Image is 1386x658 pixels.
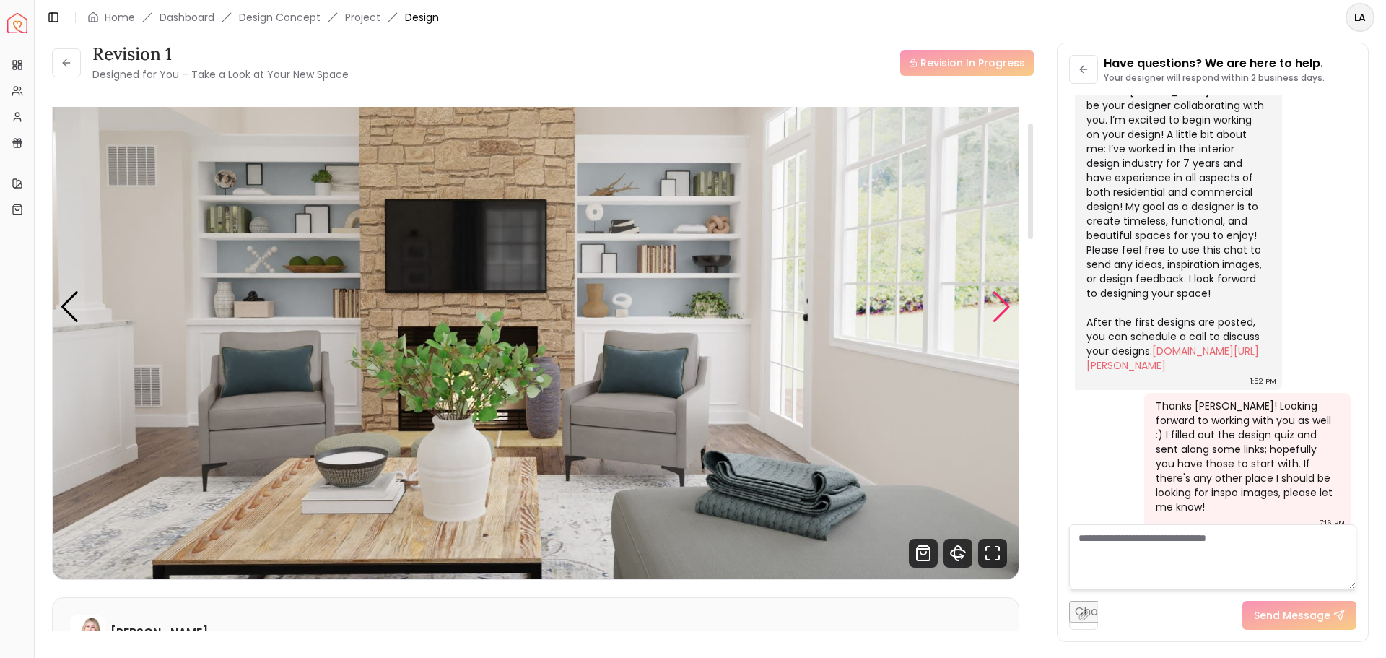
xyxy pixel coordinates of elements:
[7,13,27,33] a: Spacejoy
[1086,26,1268,373] div: Hi [PERSON_NAME], Thank you so much for choosing Spacejoy for your design needs! My name is [PERS...
[345,10,380,25] a: Project
[160,10,214,25] a: Dashboard
[405,10,439,25] span: Design
[1104,55,1325,72] p: Have questions? We are here to help.
[239,10,321,25] li: Design Concept
[909,539,938,568] svg: Shop Products from this design
[7,13,27,33] img: Spacejoy Logo
[1086,344,1259,373] a: [DOMAIN_NAME][URL][PERSON_NAME]
[978,539,1007,568] svg: Fullscreen
[110,624,208,641] h6: [PERSON_NAME]
[1347,4,1373,30] span: LA
[1320,516,1345,530] div: 7:16 PM
[943,539,972,568] svg: 360 View
[53,35,1019,579] div: 2 / 5
[992,291,1011,323] div: Next slide
[92,43,349,66] h3: Revision 1
[60,291,79,323] div: Previous slide
[53,35,1019,579] img: Design Render 1
[1156,399,1337,514] div: Thanks [PERSON_NAME]! Looking forward to working with you as well :) I filled out the design quiz...
[1346,3,1374,32] button: LA
[1250,374,1276,389] div: 1:52 PM
[1104,72,1325,84] p: Your designer will respond within 2 business days.
[92,67,349,82] small: Designed for You – Take a Look at Your New Space
[53,35,1019,579] div: Carousel
[105,10,135,25] a: Home
[87,10,439,25] nav: breadcrumb
[70,615,105,650] img: Hannah James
